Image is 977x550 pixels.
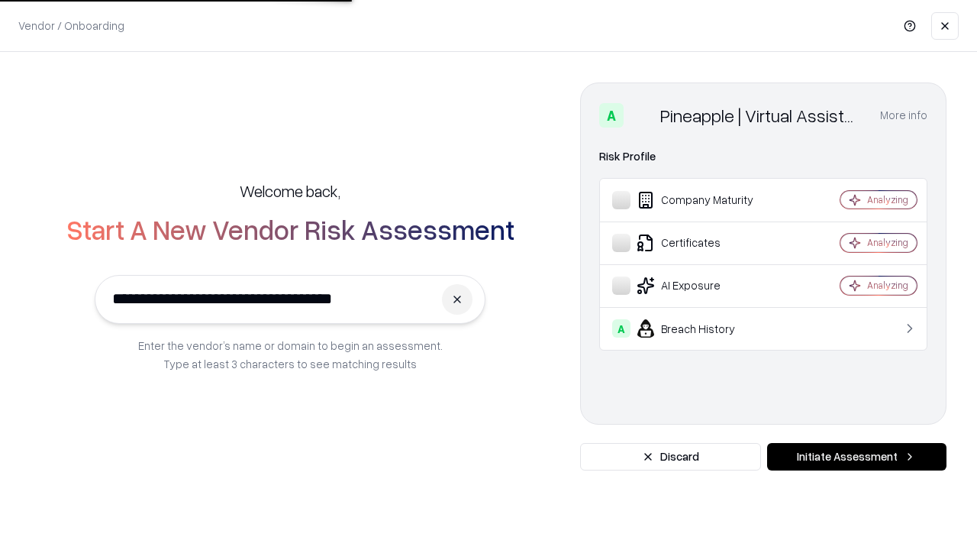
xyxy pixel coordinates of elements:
[612,191,795,209] div: Company Maturity
[240,180,340,202] h5: Welcome back,
[867,193,908,206] div: Analyzing
[660,103,862,128] div: Pineapple | Virtual Assistant Agency
[767,443,946,471] button: Initiate Assessment
[599,147,927,166] div: Risk Profile
[612,277,795,295] div: AI Exposure
[867,279,908,292] div: Analyzing
[630,103,654,128] img: Pineapple | Virtual Assistant Agency
[599,103,624,128] div: A
[880,102,927,129] button: More info
[867,236,908,249] div: Analyzing
[580,443,761,471] button: Discard
[612,319,630,338] div: A
[18,18,124,34] p: Vendor / Onboarding
[612,234,795,252] div: Certificates
[138,336,443,373] p: Enter the vendor’s name or domain to begin an assessment. Type at least 3 characters to see match...
[66,214,514,244] h2: Start A New Vendor Risk Assessment
[612,319,795,338] div: Breach History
